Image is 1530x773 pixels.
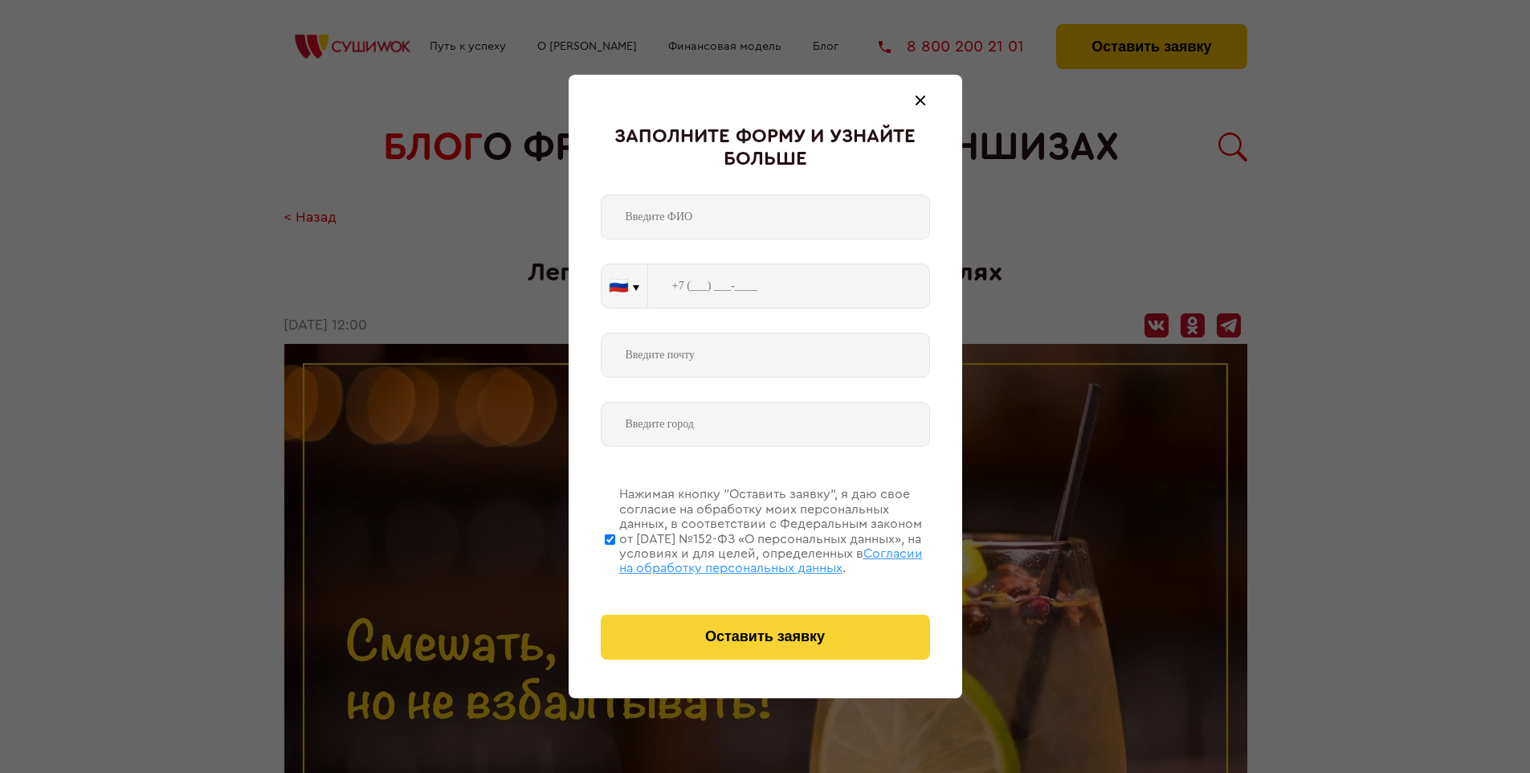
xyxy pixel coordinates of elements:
[648,264,930,309] input: +7 (___) ___-____
[602,264,647,308] button: 🇷🇺
[601,194,930,239] input: Введите ФИО
[601,333,930,378] input: Введите почту
[619,487,930,575] div: Нажимая кнопку “Оставить заявку”, я даю свое согласие на обработку моих персональных данных, в со...
[601,126,930,170] div: Заполните форму и узнайте больше
[619,547,923,575] span: Согласии на обработку персональных данных
[601,615,930,660] button: Оставить заявку
[601,402,930,447] input: Введите город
